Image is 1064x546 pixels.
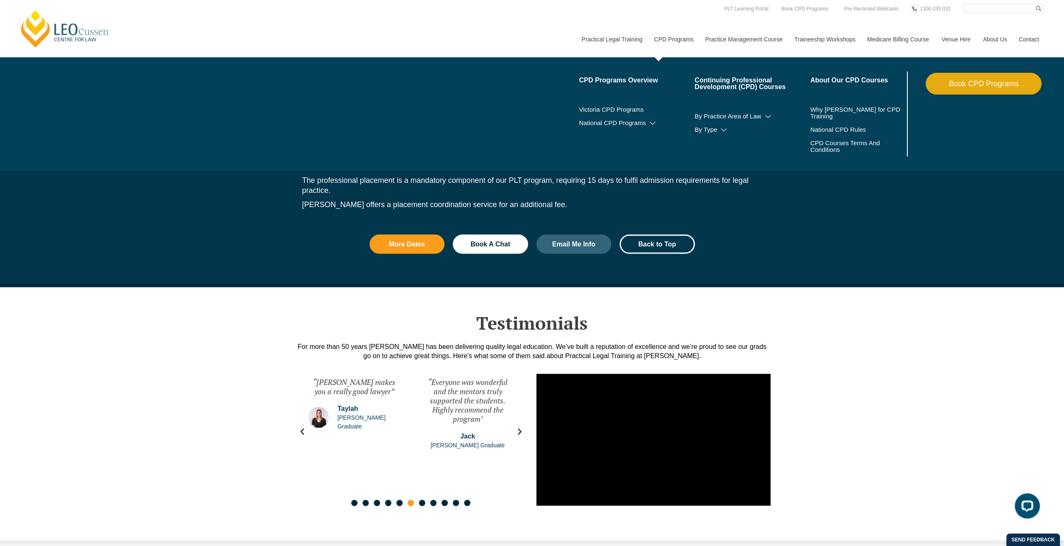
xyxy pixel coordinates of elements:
a: Practical Legal Training [575,21,648,57]
span: More Dates [389,241,425,247]
span: Go to slide 5 [396,500,403,506]
span: Go to slide 4 [385,500,391,506]
div: “Everyone was wonderful and the mentors truly supported the students. Highly recommend the program’ [421,377,514,423]
a: Contact [1013,21,1045,57]
iframe: LiveChat chat widget [1008,490,1043,525]
div: Slides [300,369,522,511]
span: Book A Chat [470,241,510,247]
a: [PERSON_NAME] Centre for Law [19,9,111,49]
a: By Type [694,126,810,133]
span: Go to slide 1 [351,500,357,506]
a: CPD Courses Terms And Conditions [810,140,884,153]
span: Go to slide 9 [441,500,448,506]
p: The professional placement is a mandatory component of our PLT program, requiring 15 days to fulf... [302,175,762,195]
img: Taylah Marsh-Irwin | Leo Cussen Graduate Testimonial [308,407,329,428]
a: Traineeship Workshops [788,21,861,57]
a: About Our CPD Courses [810,77,905,84]
a: PLT Learning Portal [722,4,771,13]
a: Email Me Info [536,234,612,254]
a: Back to Top [620,234,695,254]
a: Book CPD Programs [779,4,830,13]
a: National CPD Rules [810,126,905,133]
span: Go to slide 7 [419,500,425,506]
a: Book A Chat [453,234,528,254]
a: National CPD Programs [579,120,695,126]
div: Next slide [515,427,524,436]
span: Back to Top [638,241,676,247]
div: For more than 50 years [PERSON_NAME] has been delivering quality legal education. We’ve built a r... [294,342,771,360]
span: Email Me Info [552,241,595,247]
span: Go to slide 2 [362,500,369,506]
span: [PERSON_NAME] Graduate [337,413,401,431]
span: 1300 039 031 [920,6,950,12]
span: Go to slide 11 [464,500,470,506]
span: Taylah [337,404,401,413]
div: 6 / 11 [300,369,409,494]
a: About Us [977,21,1013,57]
a: CPD Programs [648,21,699,57]
div: “[PERSON_NAME] makes you a really good lawyer” [308,377,401,395]
a: Practice Management Course [699,21,788,57]
span: Go to slide 6 [408,500,414,506]
a: Pre-Recorded Webcasts [842,4,901,13]
span: Go to slide 3 [374,500,380,506]
div: Previous slide [298,427,306,436]
h2: Testimonials [294,312,771,333]
div: 7 / 11 [413,369,522,494]
a: Venue Hire [935,21,977,57]
a: Victoria CPD Programs [579,106,695,113]
a: More Dates [370,234,445,254]
a: Medicare Billing Course [861,21,935,57]
a: Continuing Professional Development (CPD) Courses [694,77,810,90]
a: Book CPD Programs [926,73,1041,95]
span: [PERSON_NAME] Graduate [430,441,504,449]
span: Jack [430,431,504,441]
p: [PERSON_NAME] offers a placement coordination service for an additional fee. [302,199,762,209]
span: Go to slide 8 [430,500,436,506]
a: CPD Programs Overview [579,77,695,84]
a: 1300 039 031 [918,4,952,13]
a: Why [PERSON_NAME] for CPD Training [810,106,905,120]
a: By Practice Area of Law [694,113,810,120]
span: Go to slide 10 [453,500,459,506]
